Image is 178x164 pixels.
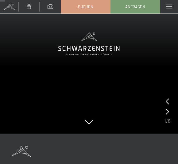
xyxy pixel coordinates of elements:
[166,118,168,124] span: /
[78,4,93,10] span: Buchen
[168,118,170,124] span: 8
[125,4,145,10] span: Anfragen
[164,118,166,124] span: 1
[61,0,110,13] a: Buchen
[111,0,160,13] a: Anfragen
